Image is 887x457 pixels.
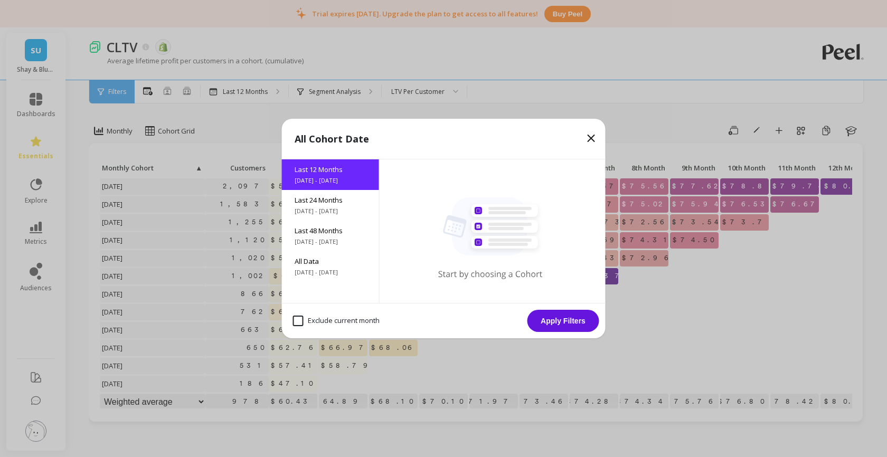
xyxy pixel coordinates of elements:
span: Exclude current month [293,316,380,326]
p: All Cohort Date [295,131,369,146]
span: [DATE] - [DATE] [295,237,366,246]
button: Apply Filters [527,310,599,332]
span: Last 24 Months [295,195,366,205]
span: All Data [295,256,366,266]
span: Last 12 Months [295,165,366,174]
span: Last 48 Months [295,226,366,235]
span: [DATE] - [DATE] [295,207,366,215]
span: [DATE] - [DATE] [295,268,366,277]
span: [DATE] - [DATE] [295,176,366,185]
